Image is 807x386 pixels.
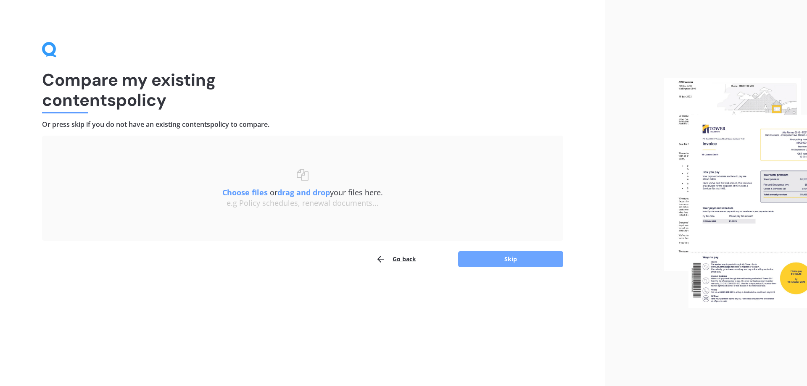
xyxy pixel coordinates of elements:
[222,187,268,197] u: Choose files
[664,78,807,309] img: files.webp
[59,199,546,208] div: e.g Policy schedules, renewal documents...
[458,251,563,267] button: Skip
[42,120,563,129] h4: Or press skip if you do not have an existing contents policy to compare.
[277,187,330,197] b: drag and drop
[42,70,563,110] h1: Compare my existing contents policy
[222,187,383,197] span: or your files here.
[376,251,416,268] button: Go back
